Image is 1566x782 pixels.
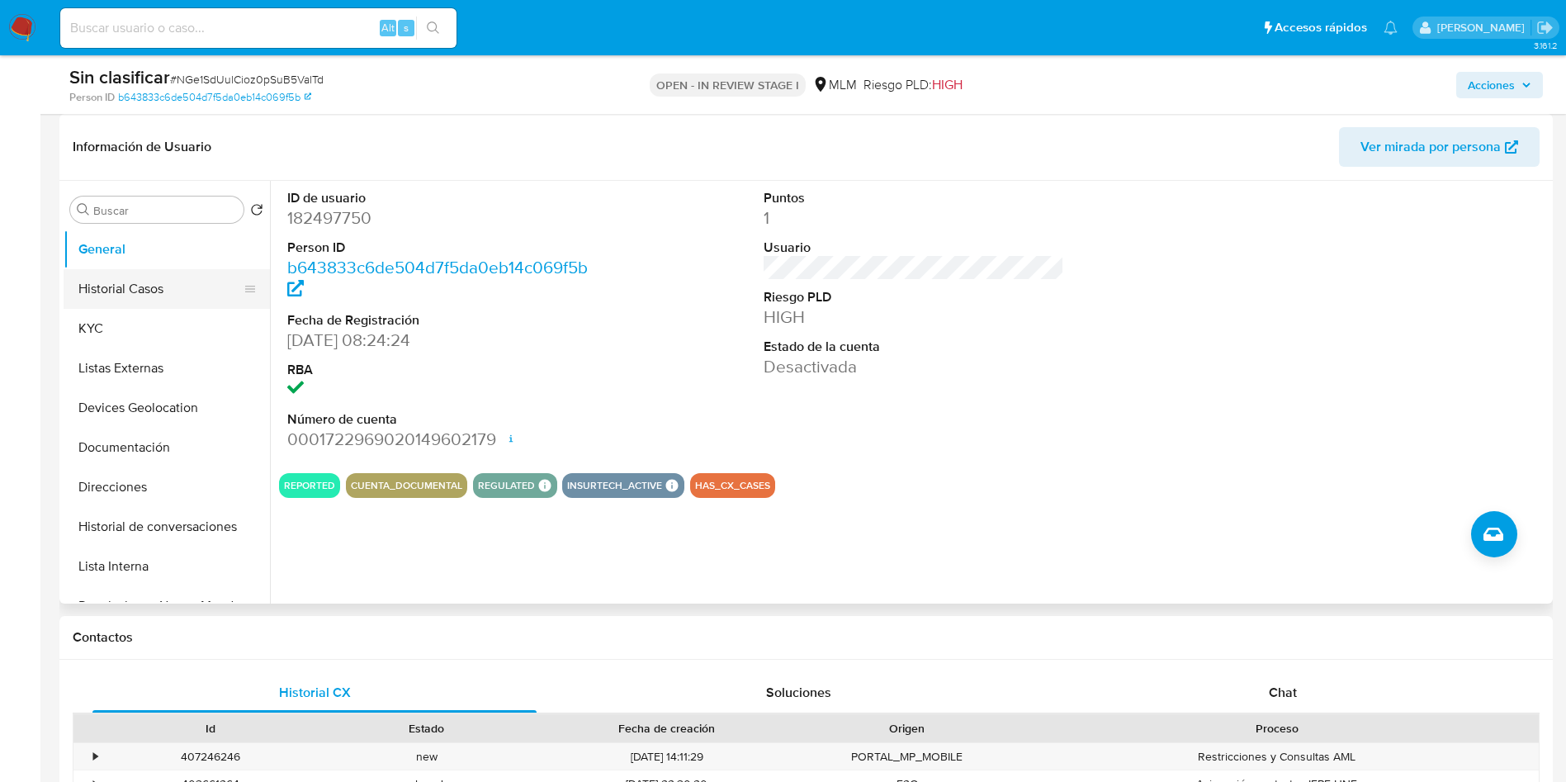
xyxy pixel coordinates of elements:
[863,76,963,94] span: Riesgo PLD:
[64,547,270,586] button: Lista Interna
[381,20,395,36] span: Alt
[799,743,1015,770] div: PORTAL_MP_MOBILE
[287,410,589,429] dt: Número de cuenta
[287,255,588,302] a: b643833c6de504d7f5da0eb14c069f5b
[650,73,806,97] p: OPEN - IN REVIEW STAGE I
[1027,720,1527,737] div: Proceso
[766,683,831,702] span: Soluciones
[114,720,307,737] div: Id
[1456,72,1543,98] button: Acciones
[764,288,1065,306] dt: Riesgo PLD
[287,206,589,230] dd: 182497750
[60,17,457,39] input: Buscar usuario o caso...
[287,329,589,352] dd: [DATE] 08:24:24
[1339,127,1540,167] button: Ver mirada por persona
[64,586,270,626] button: Restricciones Nuevo Mundo
[764,355,1065,378] dd: Desactivada
[330,720,523,737] div: Estado
[118,90,311,105] a: b643833c6de504d7f5da0eb14c069f5b
[64,388,270,428] button: Devices Geolocation
[1437,20,1531,36] p: ivonne.perezonofre@mercadolibre.com.mx
[287,311,589,329] dt: Fecha de Registración
[279,683,351,702] span: Historial CX
[64,467,270,507] button: Direcciones
[1384,21,1398,35] a: Notificaciones
[1536,19,1554,36] a: Salir
[1275,19,1367,36] span: Accesos rápidos
[1015,743,1539,770] div: Restricciones y Consultas AML
[114,749,307,765] div: 407246246
[287,361,589,379] dt: RBA
[64,309,270,348] button: KYC
[287,189,589,207] dt: ID de usuario
[64,348,270,388] button: Listas Externas
[812,76,857,94] div: MLM
[764,206,1065,230] dd: 1
[811,720,1004,737] div: Origen
[319,743,535,770] div: new
[250,203,263,221] button: Volver al orden por defecto
[73,139,211,155] h1: Información de Usuario
[1269,683,1297,702] span: Chat
[287,239,589,257] dt: Person ID
[170,71,324,88] span: # NGe1SdUulCioz0pSuB5ValTd
[764,239,1065,257] dt: Usuario
[764,338,1065,356] dt: Estado de la cuenta
[1534,39,1558,52] span: 3.161.2
[1468,72,1515,98] span: Acciones
[64,428,270,467] button: Documentación
[535,743,799,770] div: [DATE] 14:11:29
[1360,127,1501,167] span: Ver mirada por persona
[546,720,788,737] div: Fecha de creación
[73,629,1540,646] h1: Contactos
[93,749,97,765] div: •
[77,203,90,216] button: Buscar
[404,20,409,36] span: s
[93,203,237,218] input: Buscar
[64,269,257,309] button: Historial Casos
[764,189,1065,207] dt: Puntos
[69,64,170,90] b: Sin clasificar
[416,17,450,40] button: search-icon
[764,306,1065,329] dd: HIGH
[287,428,589,451] dd: 0001722969020149602179
[64,230,270,269] button: General
[69,90,115,105] b: Person ID
[64,507,270,547] button: Historial de conversaciones
[932,75,963,94] span: HIGH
